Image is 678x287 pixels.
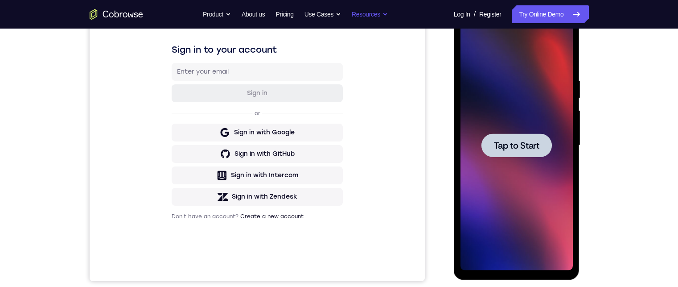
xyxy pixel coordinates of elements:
[163,128,173,135] p: or
[142,210,208,219] div: Sign in with Zendesk
[352,5,388,23] button: Resources
[203,5,231,23] button: Product
[479,5,501,23] a: Register
[82,163,253,181] button: Sign in with GitHub
[141,189,209,198] div: Sign in with Intercom
[82,141,253,159] button: Sign in with Google
[82,206,253,224] button: Sign in with Zendesk
[28,120,98,143] button: Tap to Start
[275,5,293,23] a: Pricing
[474,9,476,20] span: /
[304,5,341,23] button: Use Cases
[454,5,470,23] a: Log In
[90,9,143,20] a: Go to the home page
[144,146,205,155] div: Sign in with Google
[151,231,214,237] a: Create a new account
[145,167,205,176] div: Sign in with GitHub
[40,127,86,136] span: Tap to Start
[82,231,253,238] p: Don't have an account?
[242,5,265,23] a: About us
[512,5,588,23] a: Try Online Demo
[82,184,253,202] button: Sign in with Intercom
